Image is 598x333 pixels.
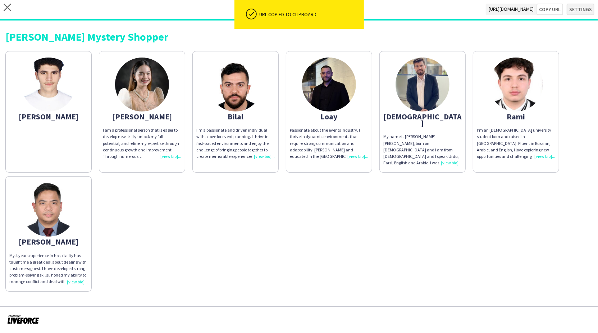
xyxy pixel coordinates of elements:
[9,238,88,245] div: [PERSON_NAME]
[486,4,537,15] span: [URL][DOMAIN_NAME]
[22,58,76,111] img: thumb-678924f4440af.jpeg
[260,11,361,18] div: URL copied to clipboard.
[196,127,275,160] div: I'm a passionate and driven individual with a love for event planning. I thrive in fast-paced env...
[290,113,368,120] div: Loay
[396,58,449,111] img: thumb-66cf0aefdd70a.jpeg
[9,252,88,285] div: My 4 years experience in hospitality has taught me a great deal about dealing with customers/gues...
[209,58,263,111] img: thumb-6638d2919bbb7.jpeg
[477,113,555,120] div: Rami
[537,4,563,15] button: Copy url
[103,127,181,160] div: I am a professional person that is eager to develop new skills, unlock my full potential, and ref...
[383,113,462,126] div: [DEMOGRAPHIC_DATA]
[567,4,594,15] button: Settings
[477,127,555,160] div: I’m an [DEMOGRAPHIC_DATA] university student born and raised in [GEOGRAPHIC_DATA]. Fluent in Russ...
[9,113,88,120] div: [PERSON_NAME]
[7,314,39,324] img: Powered by Liveforce
[196,113,275,120] div: Bilal
[103,113,181,120] div: [PERSON_NAME]
[5,31,593,42] div: [PERSON_NAME] Mystery Shopper
[290,127,368,160] div: Passionate about the events industry, I thrive in dynamic environments that require strong commun...
[22,183,76,237] img: thumb-66318da7cb065.jpg
[115,58,169,111] img: thumb-6649f977563d5.jpeg
[383,133,462,166] div: My name is [PERSON_NAME] [PERSON_NAME], born on [DEMOGRAPHIC_DATA] and I am from [DEMOGRAPHIC_DAT...
[489,58,543,111] img: thumb-67e43f83ee4c4.jpeg
[302,58,356,111] img: thumb-686f6a83419af.jpeg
